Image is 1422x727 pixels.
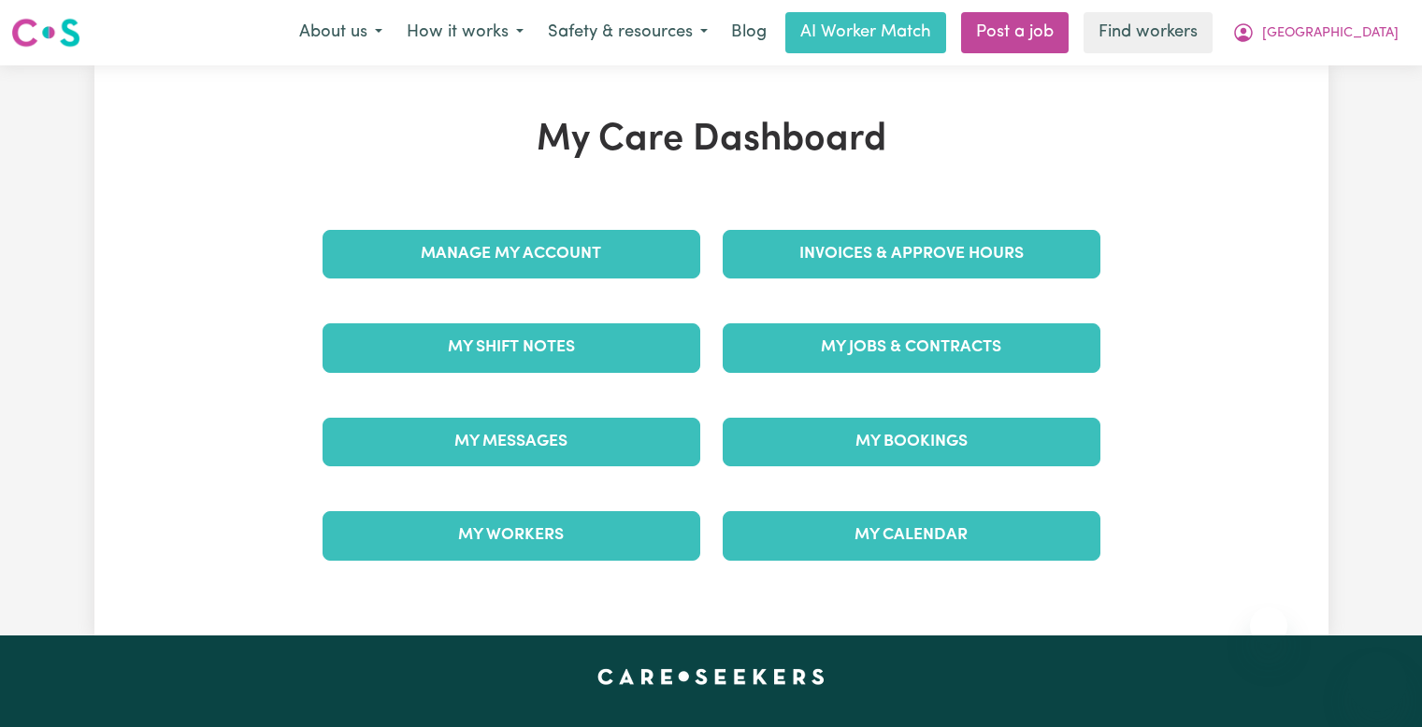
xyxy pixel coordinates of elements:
a: My Bookings [723,418,1100,466]
a: Manage My Account [323,230,700,278]
a: Find workers [1084,12,1213,53]
a: My Workers [323,511,700,560]
a: Blog [720,12,778,53]
iframe: Close message [1250,607,1287,645]
button: Safety & resources [536,13,720,52]
a: My Jobs & Contracts [723,323,1100,372]
button: My Account [1220,13,1411,52]
img: Careseekers logo [11,16,80,50]
a: Careseekers home page [597,669,825,684]
span: [GEOGRAPHIC_DATA] [1262,23,1399,44]
a: My Messages [323,418,700,466]
button: How it works [395,13,536,52]
a: AI Worker Match [785,12,946,53]
a: Invoices & Approve Hours [723,230,1100,278]
button: About us [287,13,395,52]
a: Post a job [961,12,1069,53]
iframe: Button to launch messaging window [1347,652,1407,712]
a: My Calendar [723,511,1100,560]
h1: My Care Dashboard [311,118,1112,163]
a: Careseekers logo [11,11,80,54]
a: My Shift Notes [323,323,700,372]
